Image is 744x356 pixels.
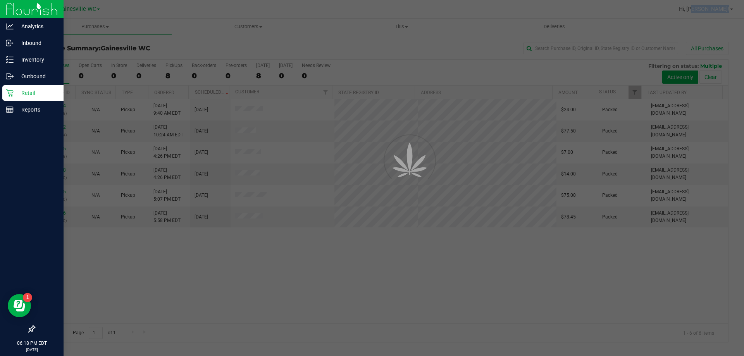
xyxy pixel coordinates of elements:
[8,294,31,317] iframe: Resource center
[6,56,14,64] inline-svg: Inventory
[6,89,14,97] inline-svg: Retail
[6,72,14,80] inline-svg: Outbound
[23,293,32,302] iframe: Resource center unread badge
[6,39,14,47] inline-svg: Inbound
[14,22,60,31] p: Analytics
[14,72,60,81] p: Outbound
[14,88,60,98] p: Retail
[3,347,60,353] p: [DATE]
[3,340,60,347] p: 06:18 PM EDT
[14,105,60,114] p: Reports
[14,38,60,48] p: Inbound
[14,55,60,64] p: Inventory
[6,22,14,30] inline-svg: Analytics
[6,106,14,114] inline-svg: Reports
